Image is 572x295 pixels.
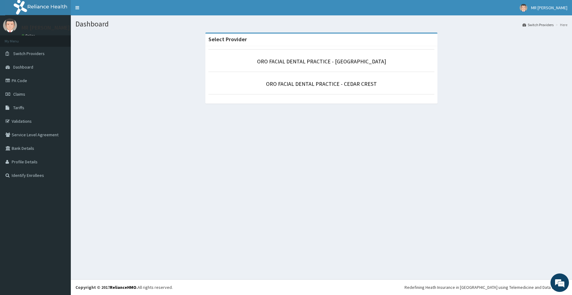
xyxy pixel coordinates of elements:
[257,58,386,65] a: ORO FACIAL DENTAL PRACTICE - [GEOGRAPHIC_DATA]
[520,4,527,12] img: User Image
[22,34,36,38] a: Online
[75,285,138,290] strong: Copyright © 2017 .
[22,25,70,30] p: MR [PERSON_NAME]
[266,80,377,87] a: ORO FACIAL DENTAL PRACTICE - CEDAR CREST
[71,279,572,295] footer: All rights reserved.
[13,91,25,97] span: Claims
[13,64,33,70] span: Dashboard
[531,5,567,10] span: MR [PERSON_NAME]
[3,18,17,32] img: User Image
[208,36,247,43] strong: Select Provider
[554,22,567,27] li: Here
[405,284,567,290] div: Redefining Heath Insurance in [GEOGRAPHIC_DATA] using Telemedicine and Data Science!
[110,285,136,290] a: RelianceHMO
[13,51,45,56] span: Switch Providers
[13,105,24,110] span: Tariffs
[75,20,567,28] h1: Dashboard
[522,22,554,27] a: Switch Providers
